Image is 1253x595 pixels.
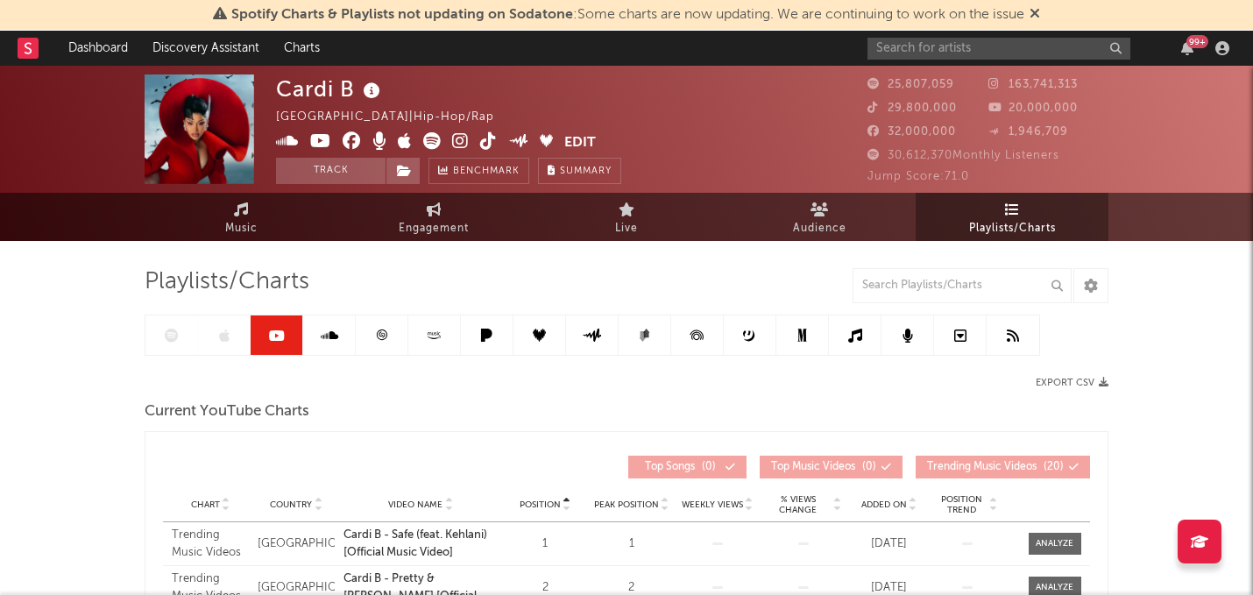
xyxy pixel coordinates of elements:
[1036,378,1108,388] button: Export CSV
[853,268,1072,303] input: Search Playlists/Charts
[145,193,337,241] a: Music
[793,218,846,239] span: Audience
[927,462,1037,472] span: Trending Music Videos
[988,103,1078,114] span: 20,000,000
[937,494,988,515] span: Position Trend
[760,456,903,478] button: Top Music Videos(0)
[615,218,638,239] span: Live
[258,535,335,553] div: [GEOGRAPHIC_DATA]
[771,462,855,472] span: Top Music Videos
[225,218,258,239] span: Music
[916,193,1108,241] a: Playlists/Charts
[231,8,1024,22] span: : Some charts are now updating. We are continuing to work on the issue
[399,218,469,239] span: Engagement
[453,161,520,182] span: Benchmark
[867,38,1130,60] input: Search for artists
[388,499,442,510] span: Video Name
[276,74,385,103] div: Cardi B
[593,535,670,553] div: 1
[628,456,747,478] button: Top Songs(0)
[1181,41,1193,55] button: 99+
[145,272,309,293] span: Playlists/Charts
[172,527,249,561] div: Trending Music Videos
[867,126,956,138] span: 32,000,000
[867,171,969,182] span: Jump Score: 71.0
[927,462,1064,472] span: ( 20 )
[594,499,659,510] span: Peak Position
[530,193,723,241] a: Live
[867,103,957,114] span: 29,800,000
[276,107,514,128] div: [GEOGRAPHIC_DATA] | Hip-Hop/Rap
[564,132,596,154] button: Edit
[140,31,272,66] a: Discovery Assistant
[640,462,720,472] span: ( 0 )
[851,535,928,553] div: [DATE]
[861,499,907,510] span: Added On
[1030,8,1040,22] span: Dismiss
[231,8,573,22] span: Spotify Charts & Playlists not updating on Sodatone
[771,462,876,472] span: ( 0 )
[520,499,561,510] span: Position
[337,193,530,241] a: Engagement
[867,79,954,90] span: 25,807,059
[270,499,312,510] span: Country
[343,527,498,561] a: Cardi B - Safe (feat. Kehlani) [Official Music Video]
[428,158,529,184] a: Benchmark
[969,218,1056,239] span: Playlists/Charts
[988,126,1068,138] span: 1,946,709
[867,150,1059,161] span: 30,612,370 Monthly Listeners
[723,193,916,241] a: Audience
[145,401,309,422] span: Current YouTube Charts
[272,31,332,66] a: Charts
[1186,35,1208,48] div: 99 +
[56,31,140,66] a: Dashboard
[645,462,695,472] span: Top Songs
[765,494,832,515] span: % Views Change
[682,499,743,510] span: Weekly Views
[538,158,621,184] button: Summary
[191,499,220,510] span: Chart
[560,166,612,176] span: Summary
[988,79,1078,90] span: 163,741,313
[276,158,386,184] button: Track
[916,456,1090,478] button: Trending Music Videos(20)
[506,535,584,553] div: 1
